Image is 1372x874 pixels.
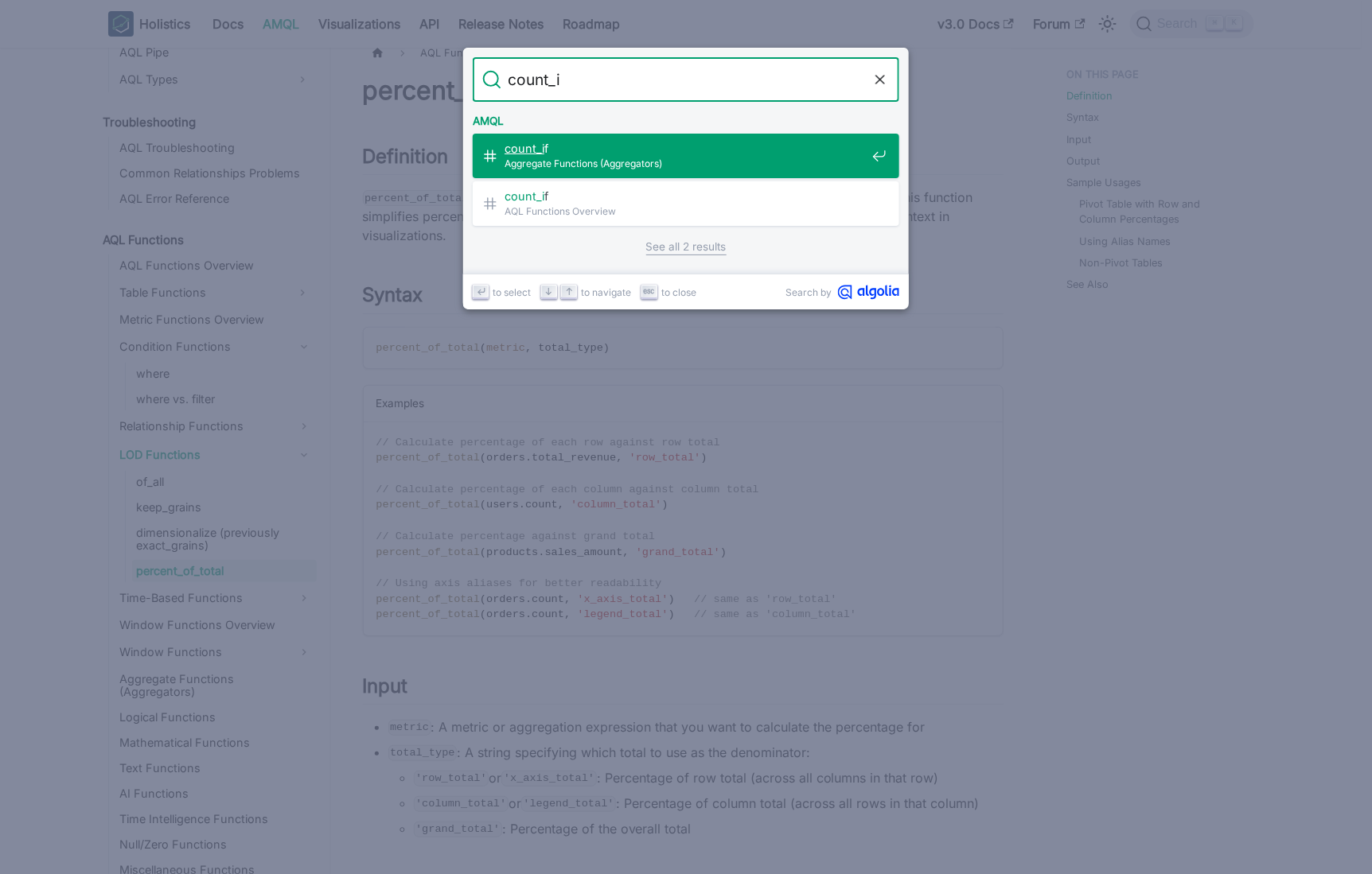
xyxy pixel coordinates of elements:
[505,142,544,155] mark: count_i
[505,189,544,203] mark: count_i
[505,141,866,156] span: f​
[493,285,531,300] span: to select
[581,285,631,300] span: to navigate
[505,204,866,219] span: AQL Functions Overview
[646,239,727,255] a: See all 2 results
[505,156,866,171] span: Aggregate Functions (Aggregators)
[785,285,899,300] a: Search byAlgolia
[643,286,655,297] svg: Escape key
[473,134,899,178] a: count_if​Aggregate Functions (Aggregators)
[473,181,899,226] a: count_ifAQL Functions Overview
[475,286,487,297] svg: Enter key
[661,285,696,300] span: to close
[501,57,871,102] input: Search docs
[838,285,899,300] svg: Algolia
[470,102,902,134] div: AMQL
[563,286,575,297] svg: Arrow up
[543,286,555,297] svg: Arrow down
[505,188,866,204] span: f
[785,285,832,300] span: Search by
[871,70,890,89] button: Clear the query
